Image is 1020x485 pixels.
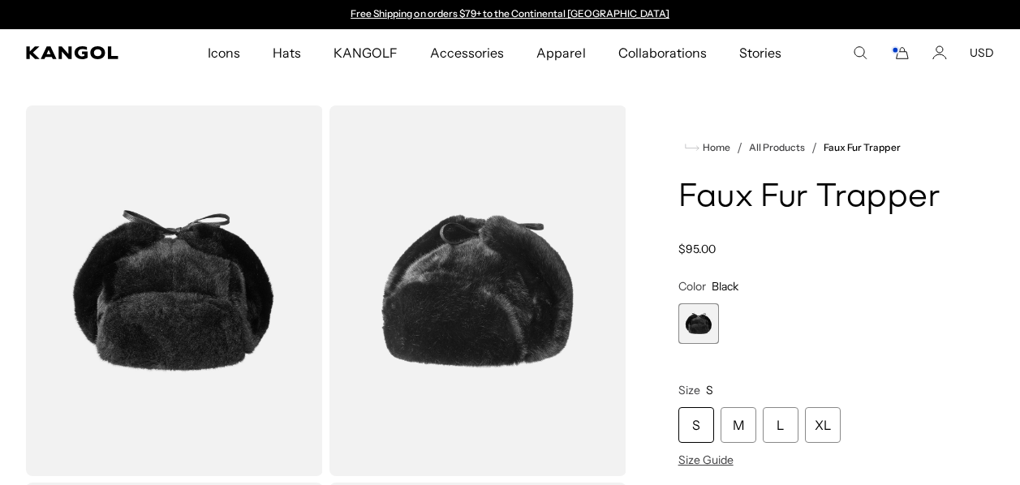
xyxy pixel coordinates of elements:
[712,279,738,294] span: Black
[824,142,900,153] a: Faux Fur Trapper
[970,45,994,60] button: USD
[430,29,504,76] span: Accessories
[723,29,798,76] a: Stories
[853,45,867,60] summary: Search here
[208,29,240,76] span: Icons
[706,383,713,397] span: S
[678,303,719,344] label: Black
[192,29,256,76] a: Icons
[932,45,947,60] a: Account
[343,8,678,21] div: Announcement
[317,29,414,76] a: KANGOLF
[678,407,714,443] div: S
[351,7,669,19] a: Free Shipping on orders $79+ to the Continental [GEOGRAPHIC_DATA]
[329,105,626,476] img: color-black
[805,138,817,157] li: /
[536,29,585,76] span: Apparel
[256,29,317,76] a: Hats
[343,8,678,21] div: 1 of 2
[343,8,678,21] slideshow-component: Announcement bar
[678,180,955,216] h1: Faux Fur Trapper
[618,29,707,76] span: Collaborations
[678,453,734,467] span: Size Guide
[678,138,955,157] nav: breadcrumbs
[749,142,805,153] a: All Products
[763,407,798,443] div: L
[678,279,706,294] span: Color
[678,242,716,256] span: $95.00
[699,142,730,153] span: Home
[721,407,756,443] div: M
[602,29,723,76] a: Collaborations
[805,407,841,443] div: XL
[273,29,301,76] span: Hats
[26,46,136,59] a: Kangol
[334,29,398,76] span: KANGOLF
[678,303,719,344] div: 1 of 1
[678,383,700,397] span: Size
[685,140,730,155] a: Home
[414,29,520,76] a: Accessories
[739,29,781,76] span: Stories
[520,29,601,76] a: Apparel
[26,105,323,476] img: color-black
[890,45,910,60] button: Cart
[730,138,742,157] li: /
